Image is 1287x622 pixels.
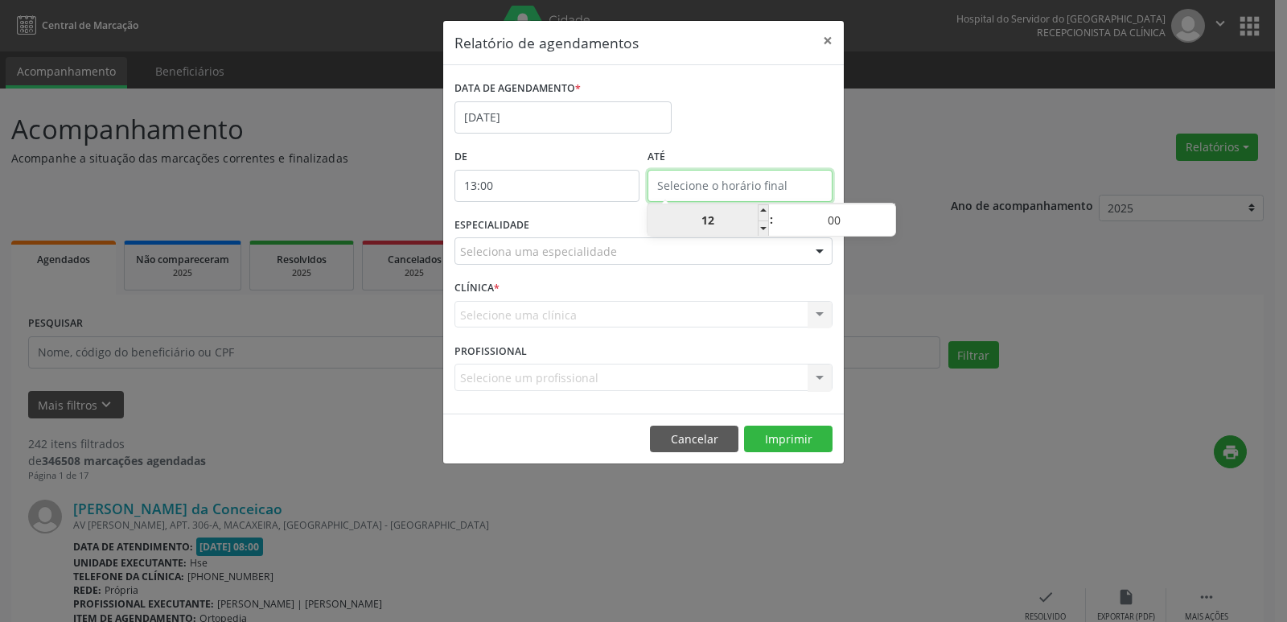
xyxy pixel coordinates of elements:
button: Close [812,21,844,60]
button: Cancelar [650,426,738,453]
label: ESPECIALIDADE [454,213,529,238]
input: Selecione o horário inicial [454,170,639,202]
label: CLÍNICA [454,276,500,301]
input: Selecione uma data ou intervalo [454,101,672,134]
h5: Relatório de agendamentos [454,32,639,53]
input: Minute [774,204,895,237]
label: PROFISSIONAL [454,339,527,364]
label: ATÉ [648,145,833,170]
label: De [454,145,639,170]
span: : [769,204,774,236]
button: Imprimir [744,426,833,453]
label: DATA DE AGENDAMENTO [454,76,581,101]
input: Selecione o horário final [648,170,833,202]
span: Seleciona uma especialidade [460,243,617,260]
input: Hour [648,204,769,237]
